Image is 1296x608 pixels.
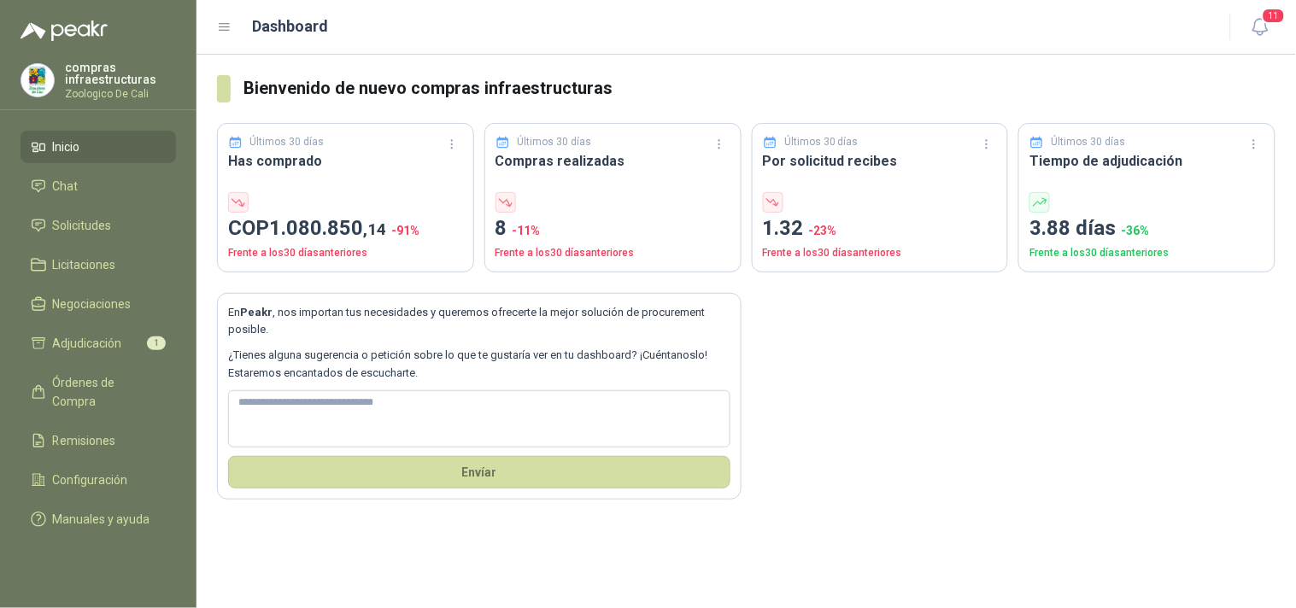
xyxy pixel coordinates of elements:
[21,327,176,360] a: Adjudicación1
[53,510,150,529] span: Manuales y ayuda
[496,245,730,261] p: Frente a los 30 días anteriores
[228,456,730,488] button: Envíar
[228,150,463,172] h3: Has comprado
[21,131,176,163] a: Inicio
[21,170,176,202] a: Chat
[1052,134,1126,150] p: Últimos 30 días
[21,288,176,320] a: Negociaciones
[21,366,176,418] a: Órdenes de Compra
[53,216,112,235] span: Solicitudes
[228,347,730,382] p: ¿Tienes alguna sugerencia o petición sobre lo que te gustaría ver en tu dashboard? ¡Cuéntanoslo! ...
[513,224,541,237] span: -11 %
[53,255,116,274] span: Licitaciones
[228,304,730,339] p: En , nos importan tus necesidades y queremos ofrecerte la mejor solución de procurement posible.
[21,64,54,96] img: Company Logo
[53,373,160,411] span: Órdenes de Compra
[244,75,1275,102] h3: Bienvenido de nuevo compras infraestructuras
[496,213,730,245] p: 8
[784,134,859,150] p: Últimos 30 días
[363,219,386,239] span: ,14
[1029,213,1264,245] p: 3.88 días
[1262,8,1286,24] span: 11
[53,334,122,353] span: Adjudicación
[53,177,79,196] span: Chat
[269,216,386,240] span: 1.080.850
[1029,245,1264,261] p: Frente a los 30 días anteriores
[517,134,591,150] p: Últimos 30 días
[65,89,176,99] p: Zoologico De Cali
[391,224,419,237] span: -91 %
[809,224,837,237] span: -23 %
[21,20,108,41] img: Logo peakr
[21,464,176,496] a: Configuración
[228,213,463,245] p: COP
[228,245,463,261] p: Frente a los 30 días anteriores
[53,295,132,313] span: Negociaciones
[21,209,176,242] a: Solicitudes
[53,471,128,489] span: Configuración
[763,213,998,245] p: 1.32
[1029,150,1264,172] h3: Tiempo de adjudicación
[65,61,176,85] p: compras infraestructuras
[147,336,166,350] span: 1
[21,248,176,281] a: Licitaciones
[763,150,998,172] h3: Por solicitud recibes
[53,431,116,450] span: Remisiones
[1121,224,1149,237] span: -36 %
[250,134,325,150] p: Últimos 30 días
[1245,12,1275,43] button: 11
[496,150,730,172] h3: Compras realizadas
[21,424,176,457] a: Remisiones
[253,15,329,38] h1: Dashboard
[53,137,80,156] span: Inicio
[763,245,998,261] p: Frente a los 30 días anteriores
[240,306,273,319] b: Peakr
[21,503,176,535] a: Manuales y ayuda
